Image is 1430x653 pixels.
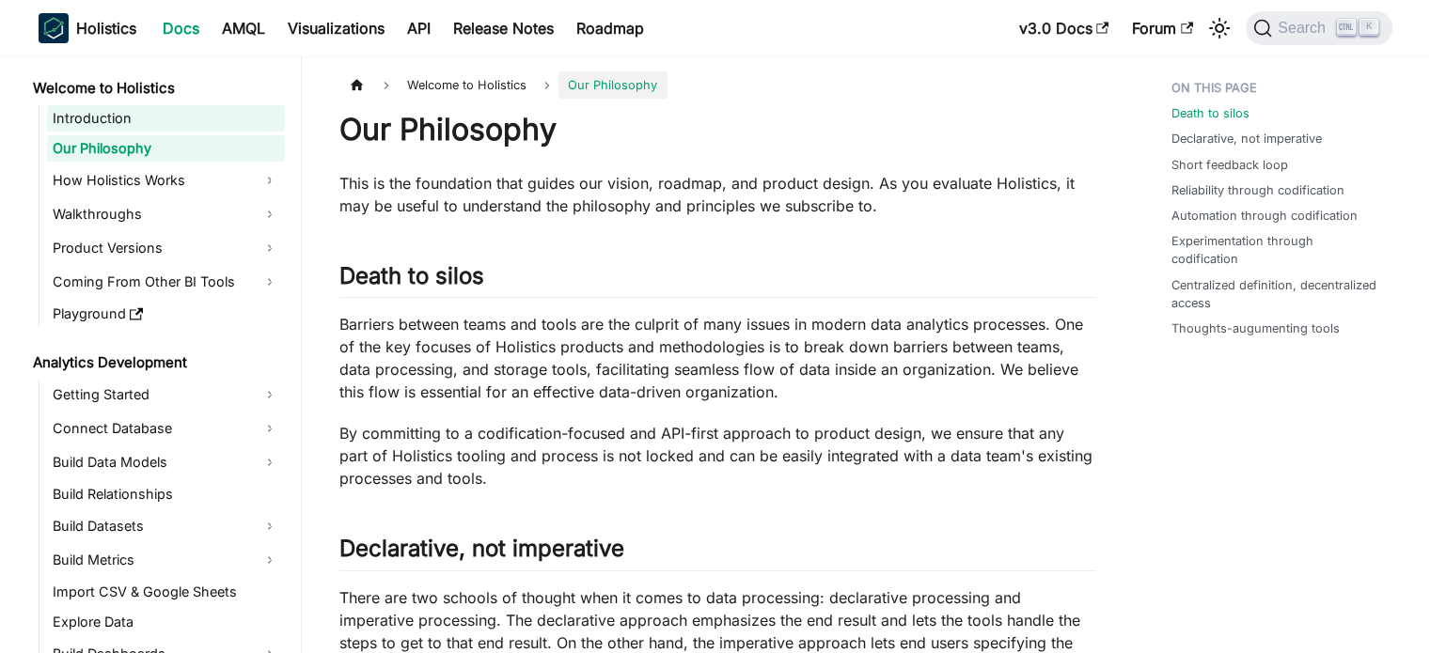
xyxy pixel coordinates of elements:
h2: Death to silos [339,262,1096,298]
a: Forum [1121,13,1204,43]
img: Holistics [39,13,69,43]
a: Coming From Other BI Tools [47,267,285,297]
span: Our Philosophy [558,71,667,99]
a: Reliability through codification [1171,181,1344,199]
span: Search [1272,20,1337,37]
b: Holistics [76,17,136,39]
h2: Declarative, not imperative [339,535,1096,570]
a: Short feedback loop [1171,156,1288,174]
a: Declarative, not imperative [1171,130,1322,148]
a: Visualizations [276,13,396,43]
h1: Our Philosophy [339,111,1096,148]
a: Import CSV & Google Sheets [47,579,285,605]
a: AMQL [211,13,276,43]
a: How Holistics Works [47,165,285,195]
a: API [396,13,442,43]
a: Death to silos [1171,104,1249,122]
a: Release Notes [442,13,565,43]
a: Centralized definition, decentralized access [1171,276,1381,312]
a: Analytics Development [27,350,285,376]
a: Thoughts-augumenting tools [1171,319,1340,337]
a: Automation through codification [1171,207,1358,225]
a: Build Relationships [47,481,285,507]
a: Explore Data [47,609,285,635]
a: Welcome to Holistics [27,75,285,101]
a: HolisticsHolistics [39,13,136,43]
p: This is the foundation that guides our vision, roadmap, and product design. As you evaluate Holis... [339,172,1096,217]
p: Barriers between teams and tools are the culprit of many issues in modern data analytics processe... [339,313,1096,403]
a: Build Data Models [47,447,285,477]
a: Playground [47,301,285,327]
span: Welcome to Holistics [398,71,536,99]
a: Build Datasets [47,511,285,541]
a: v3.0 Docs [1008,13,1121,43]
button: Search (Ctrl+K) [1246,11,1391,45]
button: Switch between dark and light mode (currently light mode) [1204,13,1234,43]
nav: Breadcrumbs [339,71,1096,99]
p: By committing to a codification-focused and API-first approach to product design, we ensure that ... [339,422,1096,490]
a: Home page [339,71,375,99]
a: Getting Started [47,380,285,410]
a: Roadmap [565,13,655,43]
kbd: K [1359,19,1378,36]
a: Product Versions [47,233,285,263]
a: Our Philosophy [47,135,285,162]
a: Build Metrics [47,545,285,575]
a: Experimentation through codification [1171,232,1381,268]
a: Introduction [47,105,285,132]
nav: Docs sidebar [20,56,302,653]
a: Walkthroughs [47,199,285,229]
a: Connect Database [47,413,285,443]
a: Docs [151,13,211,43]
